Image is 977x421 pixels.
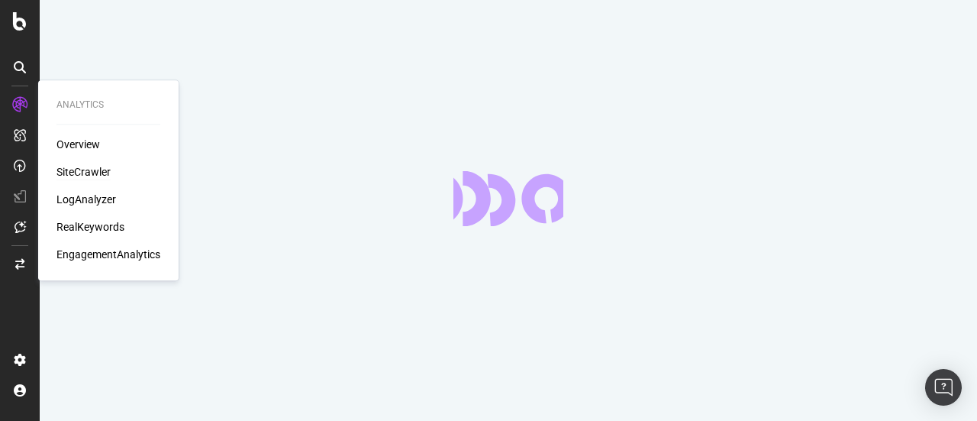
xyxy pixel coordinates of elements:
[56,247,160,262] a: EngagementAnalytics
[453,171,563,226] div: animation
[56,99,160,112] div: Analytics
[56,219,124,235] a: RealKeywords
[56,192,116,207] a: LogAnalyzer
[56,137,100,152] a: Overview
[56,164,111,180] a: SiteCrawler
[925,369,962,406] div: Open Intercom Messenger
